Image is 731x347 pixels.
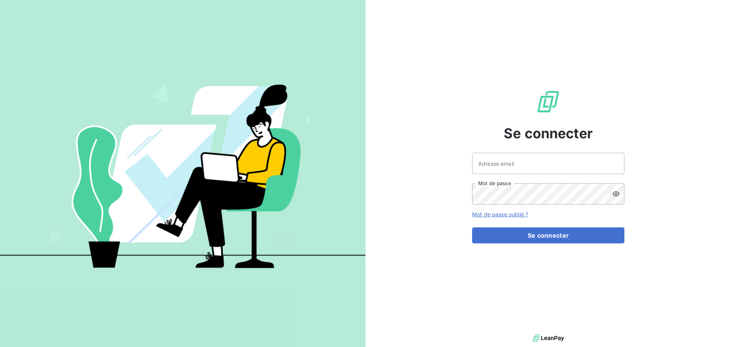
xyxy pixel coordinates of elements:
button: Se connecter [472,227,624,243]
a: Mot de passe oublié ? [472,211,528,217]
img: Logo LeanPay [536,90,560,114]
input: placeholder [472,153,624,174]
span: Se connecter [504,123,593,144]
img: logo [533,333,564,344]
